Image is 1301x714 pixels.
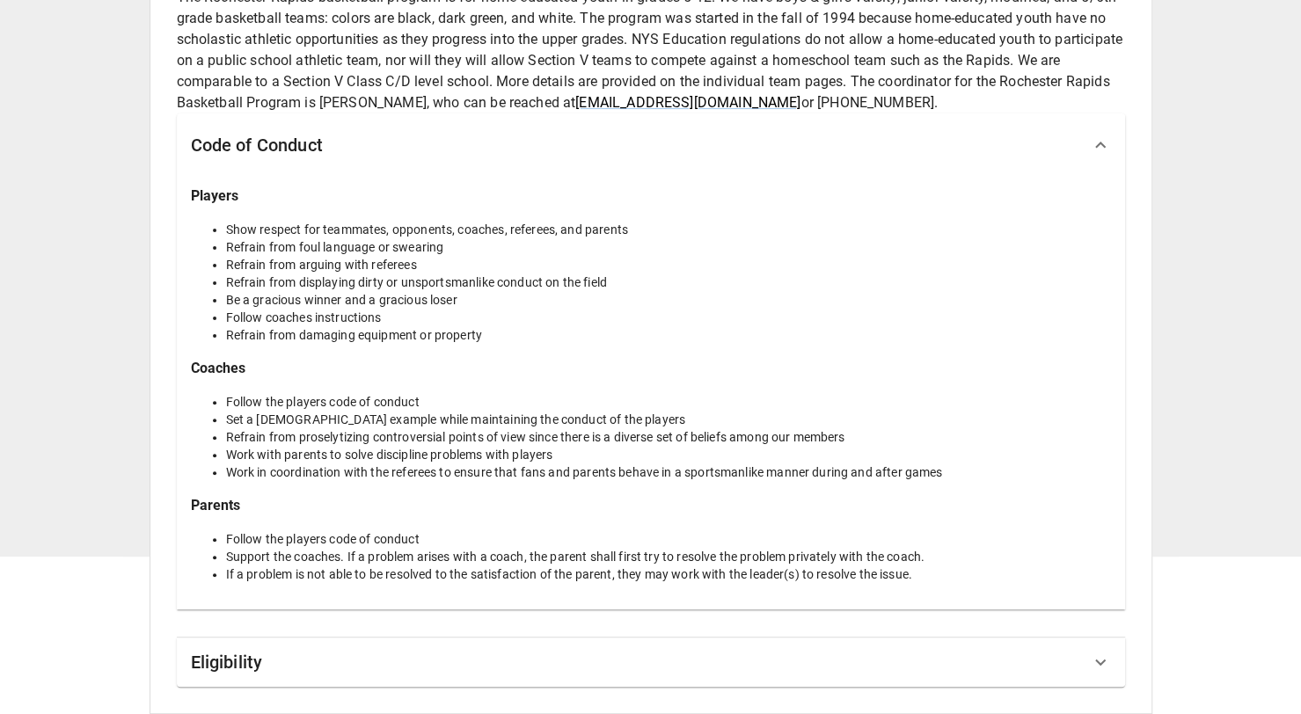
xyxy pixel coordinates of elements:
li: Refrain from proselytizing controversial points of view since there is a diverse set of beliefs a... [226,428,1111,446]
li: Refrain from foul language or swearing [226,238,1111,256]
li: Support the coaches. If a problem arises with a coach, the parent shall first try to resolve the ... [226,548,1111,565]
li: Refrain from damaging equipment or property [226,326,1111,344]
h6: Coaches [191,356,1111,381]
li: Work with parents to solve discipline problems with players [226,446,1111,463]
li: Set a [DEMOGRAPHIC_DATA] example while maintaining the conduct of the players [226,411,1111,428]
h6: Eligibility [191,648,263,676]
div: Code of Conduct [177,113,1125,177]
h6: Players [191,184,1111,208]
li: Be a gracious winner and a gracious loser [226,291,1111,309]
div: Eligibility [177,637,1125,687]
li: If a problem is not able to be resolved to the satisfaction of the parent, they may work with the... [226,565,1111,583]
li: Refrain from displaying dirty or unsportsmanlike conduct on the field [226,273,1111,291]
h6: Parents [191,493,1111,518]
li: Work in coordination with the referees to ensure that fans and parents behave in a sportsmanlike ... [226,463,1111,481]
h6: Code of Conduct [191,131,323,159]
a: [EMAIL_ADDRESS][DOMAIN_NAME] [575,94,800,111]
li: Refrain from arguing with referees [226,256,1111,273]
li: Show respect for teammates, opponents, coaches, referees, and parents [226,221,1111,238]
li: Follow the players code of conduct [226,530,1111,548]
li: Follow coaches instructions [226,309,1111,326]
li: Follow the players code of conduct [226,393,1111,411]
